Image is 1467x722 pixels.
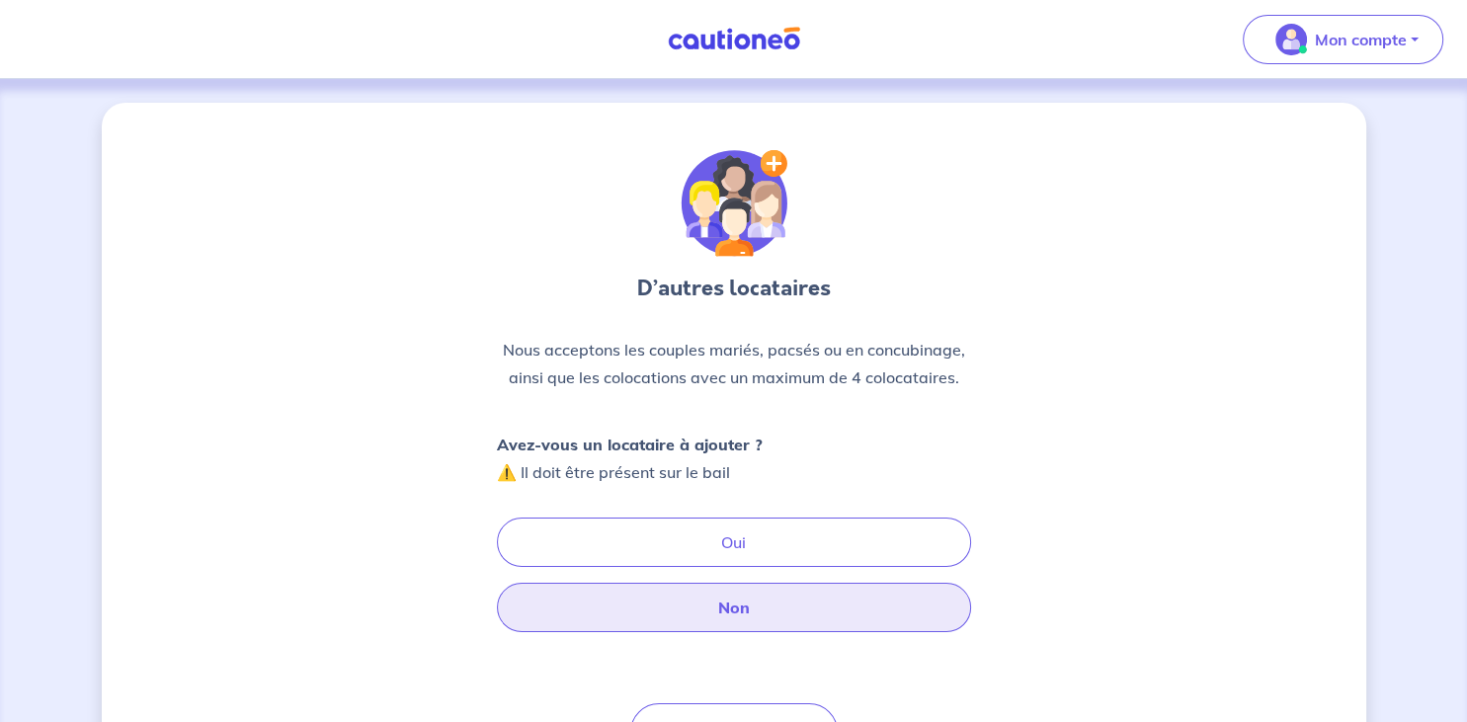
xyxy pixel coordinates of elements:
[681,150,787,257] img: illu_tenants_plus.svg
[497,583,971,632] button: Non
[1315,28,1407,51] p: Mon compte
[497,336,971,391] p: Nous acceptons les couples mariés, pacsés ou en concubinage, ainsi que les colocations avec un ma...
[1275,24,1307,55] img: illu_account_valid_menu.svg
[497,435,763,454] strong: Avez-vous un locataire à ajouter ?
[497,431,763,486] p: ⚠️ Il doit être présent sur le bail
[497,273,971,304] h3: D’autres locataires
[1243,15,1443,64] button: illu_account_valid_menu.svgMon compte
[497,518,971,567] button: Oui
[660,27,808,51] img: Cautioneo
